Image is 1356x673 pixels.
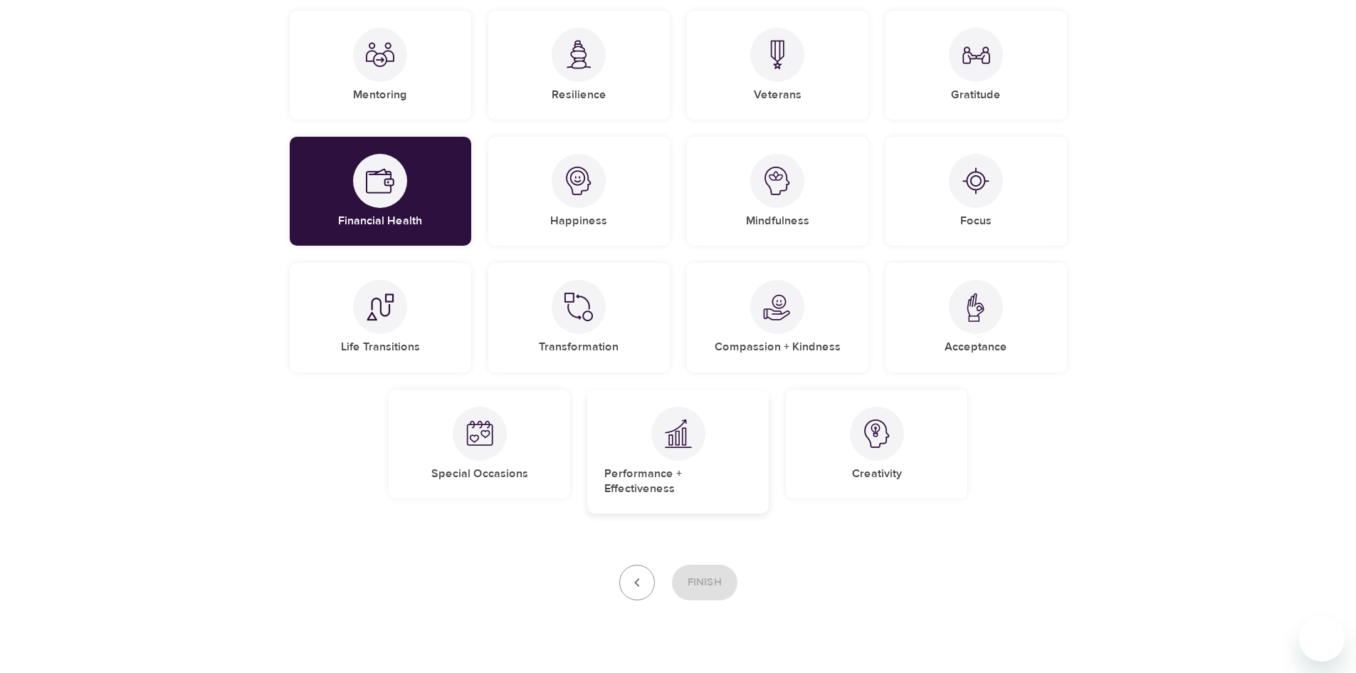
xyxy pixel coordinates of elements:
h5: Creativity [852,466,902,481]
img: Compassion + Kindness [763,293,792,321]
h5: Compassion + Kindness [715,340,841,355]
img: Mentoring [366,41,394,69]
img: Resilience [564,40,593,69]
div: Compassion + KindnessCompassion + Kindness [687,263,868,372]
img: Veterans [763,40,792,69]
div: FocusFocus [885,137,1067,246]
h5: Acceptance [945,340,1007,355]
h5: Focus [960,214,992,229]
img: Special Occasions [466,419,494,448]
h5: Happiness [550,214,607,229]
h5: Life Transitions [341,340,420,355]
div: Financial HealthFinancial Health [290,137,471,246]
img: Creativity [863,419,891,448]
img: Life Transitions [366,293,394,321]
div: TransformationTransformation [488,263,670,372]
img: Gratitude [962,41,990,69]
img: Happiness [564,167,593,195]
img: Financial Health [366,167,394,195]
iframe: Button to launch messaging window [1299,616,1345,662]
h5: Transformation [539,340,619,355]
div: ResilienceResilience [488,11,670,120]
div: GratitudeGratitude [885,11,1067,120]
h5: Resilience [552,88,606,103]
img: Mindfulness [763,167,792,195]
img: Performance + Effectiveness [664,419,693,448]
div: MentoringMentoring [290,11,471,120]
div: AcceptanceAcceptance [885,263,1067,372]
div: HappinessHappiness [488,137,670,246]
h5: Financial Health [338,214,422,229]
div: VeteransVeterans [687,11,868,120]
h5: Gratitude [951,88,1001,103]
div: Life TransitionsLife Transitions [290,263,471,372]
h5: Special Occasions [431,466,528,481]
div: Special OccasionsSpecial Occasions [389,390,570,499]
img: Focus [962,167,990,195]
h5: Performance + Effectiveness [604,466,752,497]
img: Acceptance [962,293,990,322]
h5: Mindfulness [746,214,809,229]
div: MindfulnessMindfulness [687,137,868,246]
div: Performance + EffectivenessPerformance + Effectiveness [587,390,769,514]
div: CreativityCreativity [786,390,967,499]
img: Transformation [564,293,593,321]
h5: Veterans [754,88,801,103]
h5: Mentoring [353,88,407,103]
